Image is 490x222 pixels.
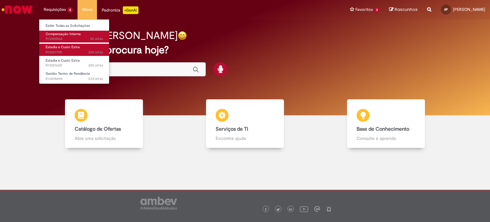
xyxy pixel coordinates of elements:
[75,126,121,132] b: Catálogo de Ofertas
[39,31,109,42] a: Aberto R13580562 : Compensação Interna
[88,50,103,55] span: 20d atrás
[46,50,103,55] span: R13521700
[1,3,33,16] img: ServiceNow
[39,19,109,84] ul: Requisições
[67,7,73,13] span: 4
[46,36,103,42] span: R13580562
[46,76,103,81] span: R13498494
[39,44,109,56] a: Aberto R13521700 : Estadia e Custo Extra
[389,7,418,13] a: Rascunhos
[39,57,109,69] a: Aberto R13521628 : Estadia e Custo Extra
[140,197,177,210] img: logo_footer_ambev_rotulo_gray.png
[82,6,92,13] span: More
[88,50,103,55] time: 11/09/2025 12:02:48
[46,71,90,76] span: Gestão Termo de Pendência
[444,7,448,11] span: AP
[102,6,138,14] div: Padroniza
[44,6,66,13] span: Requisições
[174,99,316,148] a: Serviços de TI Encontre ajuda
[46,58,80,63] span: Estadia e Custo Extra
[88,63,103,68] time: 11/09/2025 11:54:39
[355,6,373,13] span: Favoritos
[316,99,457,148] a: Base de Conhecimento Consulte e aprenda
[314,206,320,212] img: logo_footer_workplace.png
[88,76,103,81] time: 08/09/2025 15:44:56
[216,135,274,142] p: Encontre ajuda
[90,36,103,41] time: 30/09/2025 10:41:01
[357,126,409,132] b: Base de Conhecimento
[357,135,415,142] p: Consulte e aprenda
[46,45,80,50] span: Estadia e Custo Extra
[395,6,418,12] span: Rascunhos
[88,76,103,81] span: 23d atrás
[277,208,280,211] img: logo_footer_twitter.png
[33,99,174,148] a: Catálogo de Ofertas Abra uma solicitação
[90,36,103,41] span: 5h atrás
[374,7,380,13] span: 3
[75,135,133,142] p: Abra uma solicitação
[123,6,138,14] p: +GenAi
[48,30,178,41] h2: Boa tarde, [PERSON_NAME]
[289,208,292,211] img: logo_footer_linkedin.png
[39,70,109,82] a: Aberto R13498494 : Gestão Termo de Pendência
[453,7,485,12] span: [PERSON_NAME]
[264,208,267,211] img: logo_footer_facebook.png
[178,31,187,40] img: happy-face.png
[46,32,81,36] span: Compensação Interna
[39,22,109,29] a: Exibir Todas as Solicitações
[216,126,248,132] b: Serviços de TI
[48,44,442,56] h2: O que você procura hoje?
[300,205,308,213] img: logo_footer_youtube.png
[88,63,103,68] span: 20d atrás
[326,206,332,212] img: logo_footer_naosei.png
[46,63,103,68] span: R13521628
